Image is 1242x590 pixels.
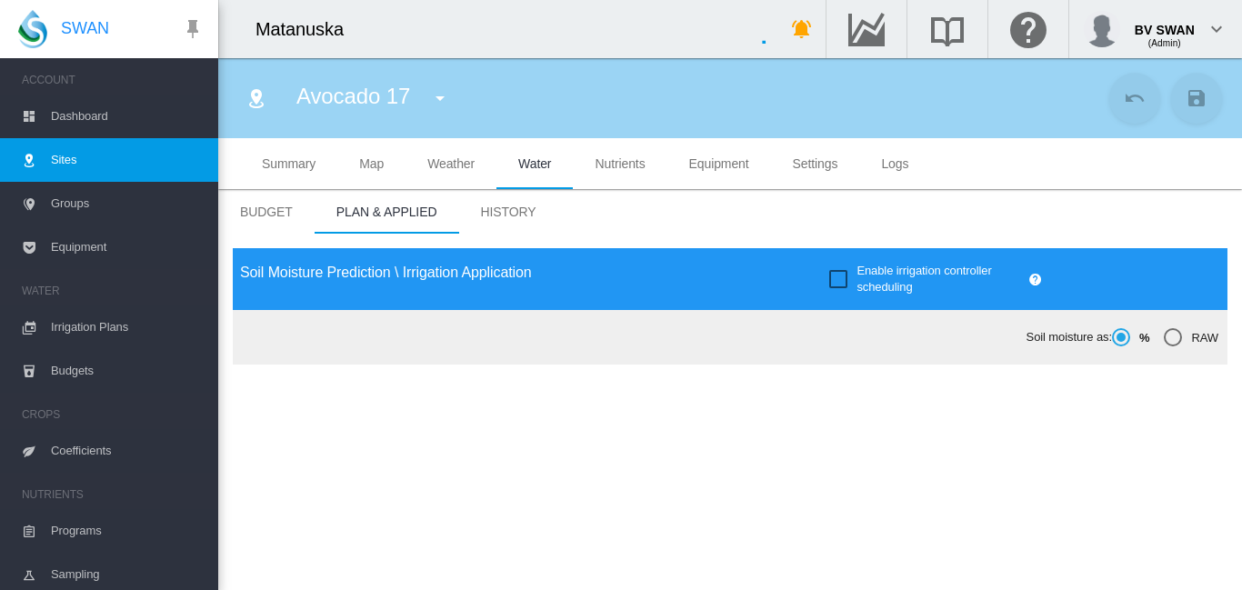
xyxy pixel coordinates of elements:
span: Avocado 17 [296,84,410,108]
span: Budget [240,205,293,219]
span: CROPS [22,400,204,429]
span: WATER [22,276,204,305]
md-icon: icon-content-save [1186,87,1207,109]
span: Budgets [51,349,204,393]
span: Programs [51,509,204,553]
span: Groups [51,182,204,225]
img: profile.jpg [1084,11,1120,47]
span: Water [518,156,551,171]
span: Soil Moisture Prediction \ Irrigation Application [240,265,532,280]
div: Matanuska [255,16,360,42]
md-icon: icon-chevron-down [1206,18,1227,40]
div: BV SWAN [1135,14,1195,32]
button: Save Changes [1171,73,1222,124]
button: Cancel Changes [1109,73,1160,124]
button: icon-bell-ring [784,11,820,47]
span: Settings [793,156,838,171]
span: ACCOUNT [22,65,204,95]
md-icon: icon-bell-ring [791,18,813,40]
span: Plan & Applied [336,205,437,219]
md-radio-button: % [1112,329,1149,346]
md-icon: Search the knowledge base [926,18,969,40]
span: Enable irrigation controller scheduling [856,264,991,294]
span: Logs [881,156,908,171]
span: Map [359,156,384,171]
button: Click to go to list of Sites [238,80,275,116]
span: Equipment [689,156,749,171]
span: Weather [427,156,475,171]
span: (Admin) [1148,38,1181,48]
md-icon: icon-menu-down [429,87,451,109]
md-radio-button: RAW [1164,329,1218,346]
md-icon: Click here for help [1007,18,1050,40]
img: SWAN-Landscape-Logo-Colour-drop.png [18,10,47,48]
span: Dashboard [51,95,204,138]
span: Sites [51,138,204,182]
md-icon: Go to the Data Hub [845,18,888,40]
button: icon-menu-down [422,80,458,116]
span: Coefficients [51,429,204,473]
span: SWAN [61,17,109,40]
md-icon: icon-pin [182,18,204,40]
md-icon: icon-undo [1124,87,1146,109]
span: Soil moisture as: [1027,329,1112,345]
span: Irrigation Plans [51,305,204,349]
span: Nutrients [595,156,645,171]
md-checkbox: Enable irrigation controller scheduling [829,263,1021,295]
span: Equipment [51,225,204,269]
span: History [480,205,536,219]
span: Summary [262,156,316,171]
md-icon: icon-map-marker-radius [245,87,267,109]
span: NUTRIENTS [22,480,204,509]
